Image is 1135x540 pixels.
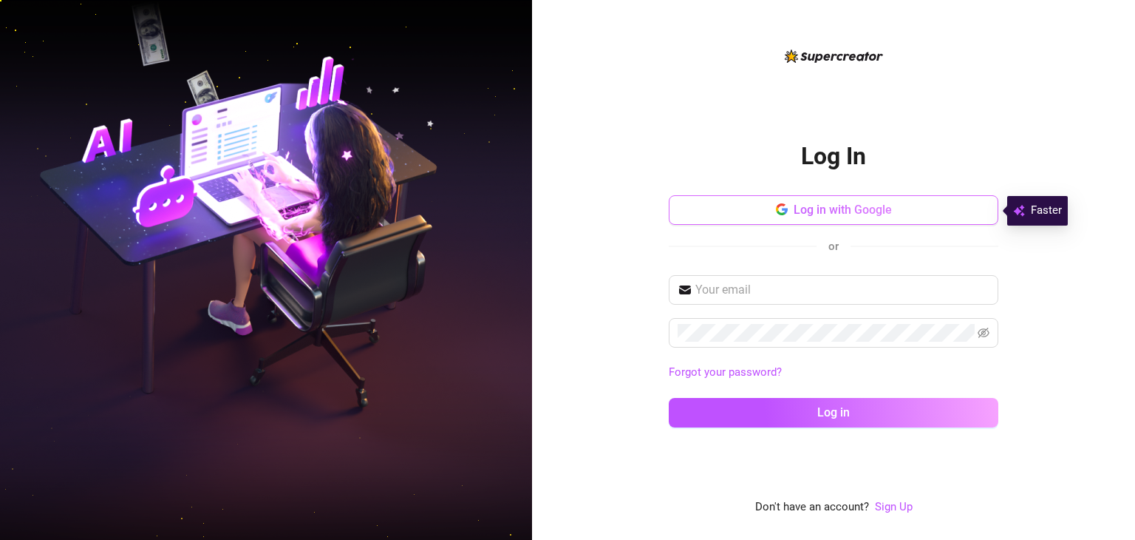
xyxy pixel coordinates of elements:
[785,50,883,63] img: logo-BBDzfeDw.svg
[801,141,866,172] h2: Log In
[1013,202,1025,220] img: svg%3e
[695,281,989,299] input: Your email
[755,499,869,516] span: Don't have an account?
[1031,202,1062,220] span: Faster
[669,398,998,428] button: Log in
[669,364,998,382] a: Forgot your password?
[794,203,892,217] span: Log in with Google
[875,499,913,516] a: Sign Up
[978,327,989,339] span: eye-invisible
[875,500,913,513] a: Sign Up
[669,365,782,379] a: Forgot your password?
[817,405,850,419] span: Log in
[669,195,998,225] button: Log in with Google
[828,240,839,253] span: or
